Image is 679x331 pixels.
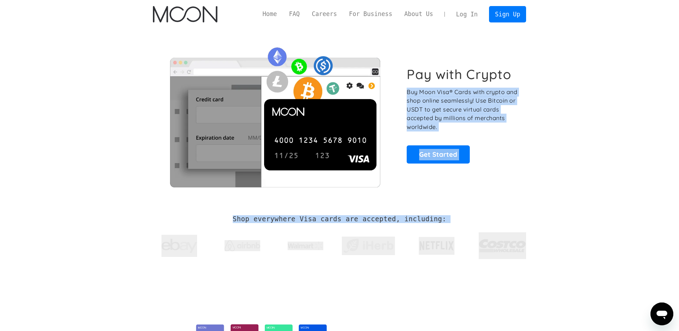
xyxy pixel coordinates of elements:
h1: Pay with Crypto [407,66,511,82]
img: ebay [161,235,197,257]
img: Moon Logo [153,6,217,22]
a: Log In [450,6,484,22]
p: Buy Moon Visa® Cards with crypto and shop online seamlessly! Use Bitcoin or USDT to get secure vi... [407,88,518,131]
a: About Us [398,10,439,19]
a: FAQ [283,10,306,19]
a: iHerb [342,229,395,259]
a: Sign Up [489,6,526,22]
iframe: Button to launch messaging window [650,302,673,325]
img: Moon Cards let you spend your crypto anywhere Visa is accepted. [153,42,397,187]
h2: Shop everywhere Visa cards are accepted, including: [233,215,446,223]
a: Careers [306,10,343,19]
img: Costco [479,232,526,259]
a: Walmart [279,234,332,254]
a: Costco [479,225,526,263]
a: ebay [153,228,206,261]
a: home [153,6,217,22]
a: Get Started [407,145,470,163]
a: Home [257,10,283,19]
a: Airbnb [216,233,269,255]
img: Airbnb [225,240,260,251]
img: Walmart [288,242,323,250]
img: Netflix [419,237,454,255]
a: For Business [343,10,398,19]
img: iHerb [342,237,395,255]
a: Netflix [405,230,469,258]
